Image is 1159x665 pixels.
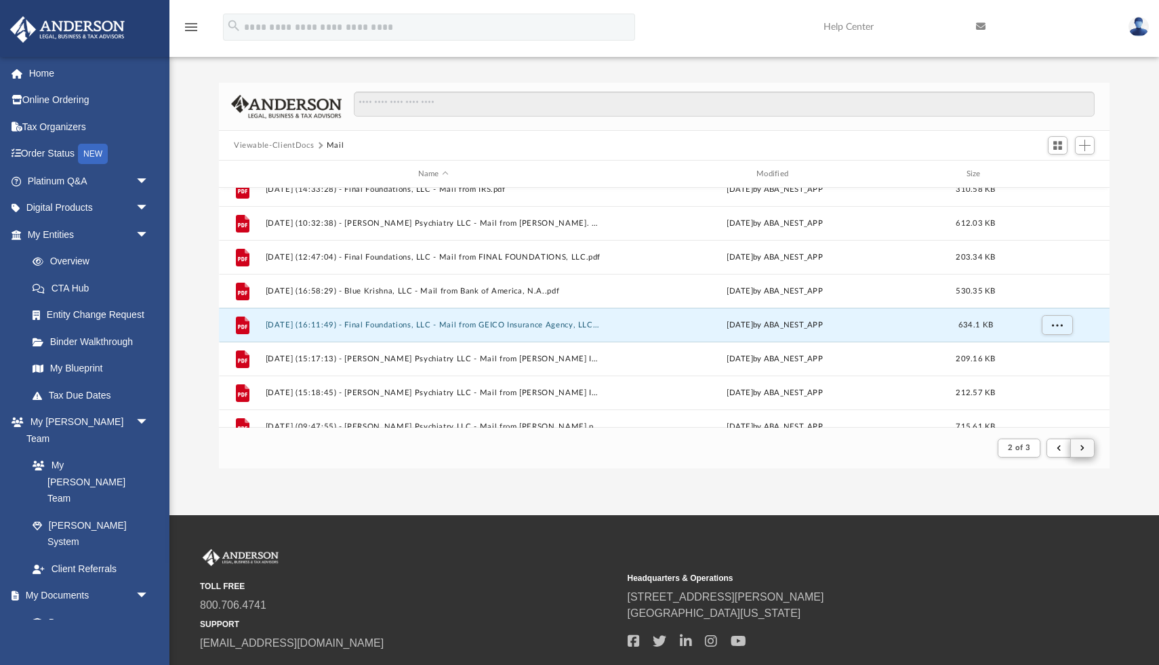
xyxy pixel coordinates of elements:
a: Box [19,609,156,636]
a: menu [183,26,199,35]
div: grid [219,188,1110,428]
a: Overview [19,248,169,275]
a: Platinum Q&Aarrow_drop_down [9,167,169,195]
a: [PERSON_NAME] System [19,512,163,555]
span: 209.16 KB [956,355,995,363]
button: [DATE] (14:33:28) - Final Foundations, LLC - Mail from IRS.pdf [266,185,601,194]
button: [DATE] (16:58:29) - Blue Krishna, LLC - Mail from Bank of America, N.A..pdf [266,287,601,296]
a: My Entitiesarrow_drop_down [9,221,169,248]
i: menu [183,19,199,35]
small: Headquarters & Operations [628,572,1046,584]
a: CTA Hub [19,275,169,302]
button: Add [1075,136,1095,155]
a: My Documentsarrow_drop_down [9,582,163,609]
small: TOLL FREE [200,580,618,592]
a: My Blueprint [19,355,163,382]
span: 530.35 KB [956,287,995,295]
img: Anderson Advisors Platinum Portal [200,549,281,567]
div: Name [265,168,601,180]
a: 800.706.4741 [200,599,266,611]
span: arrow_drop_down [136,221,163,249]
small: SUPPORT [200,618,618,630]
a: Home [9,60,169,87]
span: arrow_drop_down [136,409,163,437]
a: Digital Productsarrow_drop_down [9,195,169,222]
div: id [225,168,259,180]
a: Client Referrals [19,555,163,582]
span: 634.1 KB [958,321,993,329]
button: Switch to Grid View [1048,136,1068,155]
span: 715.61 KB [956,423,995,430]
button: 2 of 3 [998,439,1040,458]
img: User Pic [1128,17,1149,37]
a: [GEOGRAPHIC_DATA][US_STATE] [628,607,801,619]
span: 203.34 KB [956,254,995,261]
span: 612.03 KB [956,220,995,227]
button: [DATE] (15:17:13) - [PERSON_NAME] Psychiatry LLC - Mail from [PERSON_NAME] ID. ES.pdf [266,355,601,363]
span: arrow_drop_down [136,195,163,222]
button: Mail [327,140,344,152]
img: Anderson Advisors Platinum Portal [6,16,129,43]
div: NEW [78,144,108,164]
a: Tax Due Dates [19,382,169,409]
span: 310.58 KB [956,186,995,193]
div: [DATE] by ABA_NEST_APP [607,319,943,331]
a: My [PERSON_NAME] Team [19,452,156,512]
a: Binder Walkthrough [19,328,169,355]
button: [DATE] (15:18:45) - [PERSON_NAME] Psychiatry LLC - Mail from [PERSON_NAME] IN. A BANK OF AMERICA ... [266,388,601,397]
span: arrow_drop_down [136,167,163,195]
span: 2 of 3 [1008,444,1030,451]
a: Tax Organizers [9,113,169,140]
a: My [PERSON_NAME] Teamarrow_drop_down [9,409,163,452]
a: Online Ordering [9,87,169,114]
a: Entity Change Request [19,302,169,329]
a: [EMAIL_ADDRESS][DOMAIN_NAME] [200,637,384,649]
button: Viewable-ClientDocs [234,140,314,152]
button: [DATE] (09:47:55) - [PERSON_NAME] Psychiatry LLC - Mail from [PERSON_NAME].pdf [266,422,601,431]
div: id [1009,168,1103,180]
a: Order StatusNEW [9,140,169,168]
div: [DATE] by ABA_NEST_APP [607,353,943,365]
button: [DATE] (16:11:49) - Final Foundations, LLC - Mail from GEICO Insurance Agency, LLC.pdf [266,321,601,329]
div: [DATE] by ABA_NEST_APP [607,387,943,399]
div: Modified [607,168,943,180]
div: [DATE] by ABA_NEST_APP [607,421,943,433]
button: More options [1042,315,1073,336]
input: Search files and folders [354,92,1095,117]
div: [DATE] by ABA_NEST_APP [607,285,943,298]
div: [DATE] by ABA_NEST_APP [607,218,943,230]
button: [DATE] (10:32:38) - [PERSON_NAME] Psychiatry LLC - Mail from [PERSON_NAME]. A BANK OF AMERICA COM... [266,219,601,228]
div: [DATE] by ABA_NEST_APP [607,251,943,264]
div: [DATE] by ABA_NEST_APP [607,184,943,196]
i: search [226,18,241,33]
div: Size [949,168,1003,180]
span: 212.57 KB [956,389,995,397]
a: [STREET_ADDRESS][PERSON_NAME] [628,591,824,603]
button: [DATE] (12:47:04) - Final Foundations, LLC - Mail from FINAL FOUNDATIONS, LLC.pdf [266,253,601,262]
span: arrow_drop_down [136,582,163,610]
